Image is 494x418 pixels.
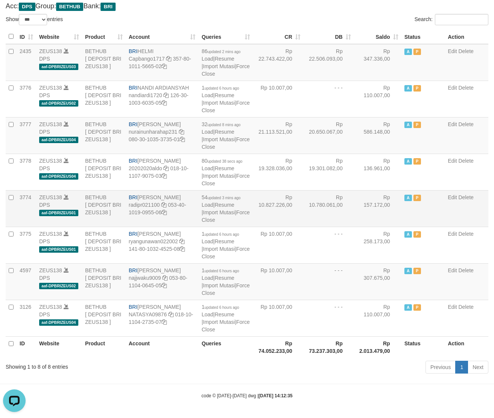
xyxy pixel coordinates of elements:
[36,263,82,300] td: DPS
[448,194,457,200] a: Edit
[129,92,162,98] a: nandiardi1720
[129,56,165,62] a: Capbango1717
[17,263,36,300] td: 4597
[6,14,63,25] label: Show entries
[404,85,412,92] span: Active
[203,100,235,106] a: Import Mutasi
[162,282,167,288] a: Copy 053801104064505 to clipboard
[201,246,250,259] a: Force Close
[39,246,78,253] span: aaf-DPBRIZEUS01
[207,123,241,127] span: updated 8 mins ago
[56,3,83,11] span: BETHUB
[201,304,250,333] span: | | |
[17,227,36,263] td: 3775
[201,48,240,54] span: 86
[36,29,82,44] th: Website: activate to sort column ascending
[201,85,250,113] span: | | |
[253,263,303,300] td: Rp 10.007,00
[17,154,36,190] td: 3778
[19,14,47,25] select: Showentries
[162,173,167,179] a: Copy 018101107907503 to clipboard
[413,85,421,92] span: Paused
[39,210,78,216] span: aaf-DPBRIZEUS01
[129,85,137,91] span: BRI
[215,202,234,208] a: Resume
[39,121,62,127] a: ZEUS138
[179,238,184,244] a: Copy ryangunawan022002 to clipboard
[253,81,303,117] td: Rp 10.007,00
[303,263,354,300] td: - - -
[448,85,457,91] a: Edit
[215,311,234,317] a: Resume
[126,190,199,227] td: [PERSON_NAME] 053-40-1019-0955-06
[39,85,62,91] a: ZEUS138
[198,336,253,358] th: Queries
[201,173,250,186] a: Force Close
[201,311,213,317] a: Load
[201,304,239,310] span: 1
[126,29,199,44] th: Account: activate to sort column ascending
[201,231,239,237] span: 1
[448,158,457,164] a: Edit
[253,44,303,81] td: Rp 22.743.422,00
[253,190,303,227] td: Rp 10.827.226,00
[162,209,167,215] a: Copy 053401019095506 to clipboard
[129,311,167,317] a: NATASYA09876
[354,44,401,81] td: Rp 347.336,00
[162,275,168,281] a: Copy najjwaku9009 to clipboard
[39,283,78,289] span: aaf-DPBRIZEUS02
[39,173,78,180] span: aaf-DPBRIZEUS04
[82,300,126,336] td: BETHUB [ DEPOSIT BRI ZEUS138 ]
[201,202,213,208] a: Load
[354,81,401,117] td: Rp 110.007,00
[39,319,78,326] span: aaf-DPBRIZEUS04
[448,231,457,237] a: Edit
[201,56,213,62] a: Load
[82,29,126,44] th: Product: activate to sort column ascending
[39,48,62,54] a: ZEUS138
[413,49,421,55] span: Paused
[253,227,303,263] td: Rp 10.007,00
[354,263,401,300] td: Rp 307.675,00
[162,100,167,106] a: Copy 126301003603505 to clipboard
[82,154,126,190] td: BETHUB [ DEPOSIT BRI ZEUS138 ]
[207,196,241,200] span: updated 3 mins ago
[17,336,36,358] th: ID
[303,336,354,358] th: Rp 73.237.303,00
[404,195,412,201] span: Active
[39,137,78,143] span: aaf-DPBRIZEUS04
[39,100,78,107] span: aaf-DPBRIZEUS02
[201,194,250,223] span: | | |
[303,29,354,44] th: DB: activate to sort column ascending
[126,227,199,263] td: [PERSON_NAME] 141-80-1032-4525-08
[36,227,82,263] td: DPS
[204,232,239,236] span: updated 6 hours ago
[259,393,293,398] strong: [DATE] 14:12:35
[36,300,82,336] td: DPS
[201,136,250,150] a: Force Close
[201,100,250,113] a: Force Close
[203,209,235,215] a: Import Mutasi
[215,92,234,98] a: Resume
[253,117,303,154] td: Rp 21.113.521,00
[17,117,36,154] td: 3777
[168,311,174,317] a: Copy NATASYA09876 to clipboard
[129,129,177,135] a: nurainunharahap231
[204,86,239,90] span: updated 6 hours ago
[17,300,36,336] td: 3126
[207,50,241,54] span: updated 2 mins ago
[82,227,126,263] td: BETHUB [ DEPOSIT BRI ZEUS138 ]
[413,304,421,311] span: Paused
[129,238,178,244] a: ryangunawan022002
[17,29,36,44] th: ID: activate to sort column ascending
[303,227,354,263] td: - - -
[413,231,421,238] span: Paused
[201,121,250,150] span: | | |
[458,267,473,273] a: Delete
[17,44,36,81] td: 2435
[404,268,412,274] span: Active
[36,336,82,358] th: Website
[458,158,473,164] a: Delete
[129,275,161,281] a: najjwaku9009
[166,56,171,62] a: Copy Capbango1717 to clipboard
